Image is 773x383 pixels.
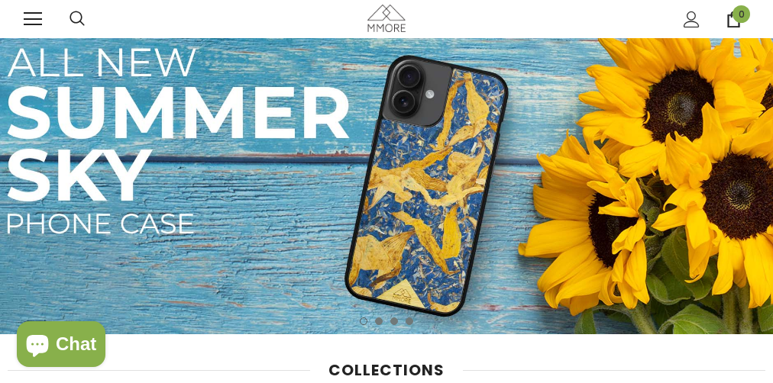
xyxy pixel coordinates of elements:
button: 2 [375,317,383,325]
a: 0 [726,11,742,27]
button: 3 [390,317,398,325]
button: 1 [360,317,367,325]
img: MMORE Cases [367,5,406,31]
button: 4 [406,317,413,325]
inbox-online-store-chat: Shopify online store chat [12,321,110,371]
span: 0 [733,5,750,23]
span: Collections [328,359,445,381]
